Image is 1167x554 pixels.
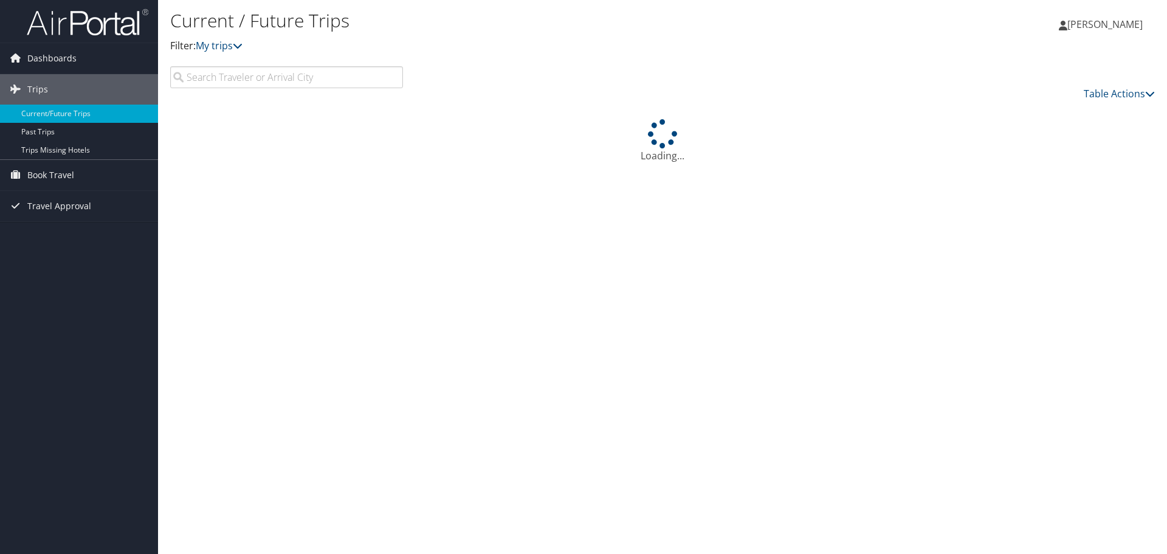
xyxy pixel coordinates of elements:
span: Trips [27,74,48,105]
span: Travel Approval [27,191,91,221]
h1: Current / Future Trips [170,8,827,33]
span: Book Travel [27,160,74,190]
input: Search Traveler or Arrival City [170,66,403,88]
a: Table Actions [1084,87,1155,100]
span: [PERSON_NAME] [1067,18,1143,31]
div: Loading... [170,119,1155,163]
img: airportal-logo.png [27,8,148,36]
a: [PERSON_NAME] [1059,6,1155,43]
span: Dashboards [27,43,77,74]
a: My trips [196,39,243,52]
p: Filter: [170,38,827,54]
